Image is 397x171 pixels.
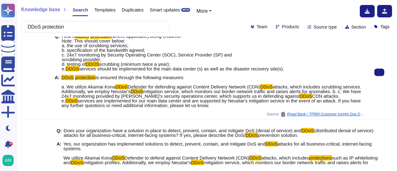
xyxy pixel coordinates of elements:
span: is ensured through the following measures: a. We utilize Akamai Kona [61,75,184,89]
b: Q: [56,128,62,137]
mark: DDoS [265,141,278,146]
mark: DDoS [245,133,258,138]
span: services are implemented for our main data center and are supported by Neustar's mitigation servi... [61,98,361,108]
button: More [196,7,212,15]
span: prevention solution. [258,133,298,138]
mark: DDoS [71,160,83,165]
span: Riyad Bank / TPRM Customer Insight Due Diligence And Vendor Document V1.0 [287,112,364,116]
input: Search a question or template... [25,21,163,32]
div: 9+ [9,142,13,146]
span: such as IP whitelisting and [63,155,377,165]
span: Tags [380,25,390,29]
span: attacks for all business-critical, internet-facing systems. We utilize Akamai Kona [63,141,372,160]
mark: DDoS [191,160,203,165]
mark: DDoS [115,84,128,89]
mark: DDOS [86,61,99,67]
span: (distributed denial of service) attacks for all business-critical, internet-facing systems? If ye... [64,128,373,138]
img: user [2,155,14,166]
span: (where applicable) being ensured? Note: This should cover below: a. the use of scrubbing services... [62,34,232,67]
span: More [196,8,207,14]
mark: DDoS [131,89,143,94]
mark: DDoS [249,155,261,160]
span: mitigation service, which monitors our border network traffic and raises alerts for anomalies. b.... [61,89,361,99]
span: Source type [314,25,337,29]
b: A: [55,75,60,108]
span: services should be implemented for the main data center (s) as well as the disaster recovery site... [79,66,284,71]
span: Defender for defending against Content Delivery Network (CDN) [128,84,260,89]
mark: DDoS [300,93,312,99]
div: BETA [181,8,190,12]
span: attacks, which includes [261,155,309,160]
mark: DDoS [61,75,74,80]
span: Defender to defend against Content Delivery Network (CDN) [125,155,249,160]
mark: DDoS [112,155,125,160]
span: Team [257,25,267,29]
span: Search [73,7,88,12]
mark: DDoS [65,98,78,103]
span: Smart updates [150,7,180,12]
button: user [1,154,18,167]
mark: DDoS [301,128,314,133]
span: attacks, which includes scrubbing services. Additionally, we employ Neustar's [61,84,361,94]
span: Knowledge base [21,7,60,12]
mark: protection [75,75,96,80]
mark: DDoS [260,84,273,89]
span: Source: [267,112,364,117]
mark: DDOS [65,66,79,71]
span: scrubbing (minimum twice a year); e. [62,61,170,71]
span: Section [351,25,366,29]
span: Yes, our organization has implemented solutions to detect, prevent, contain, and mitigate DoS and [63,141,265,146]
span: Templates [94,7,115,12]
b: Q: [55,34,60,71]
span: Products [282,25,299,29]
span: Duplicates [122,7,144,12]
span: CDN attacks. e. [61,93,340,103]
span: Does your organization have a solution in place to detect, prevent, contain, and mitigate DoS (de... [64,128,301,133]
span: mitigation profiles. Additionally, we employ Neustar's [83,160,191,165]
mark: protections [309,155,332,160]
